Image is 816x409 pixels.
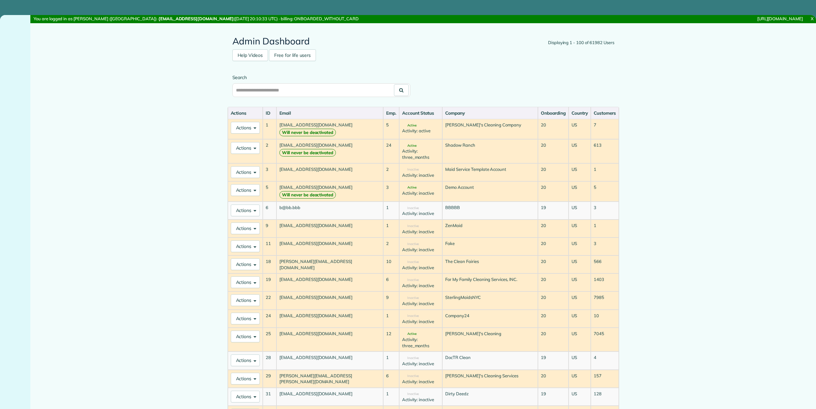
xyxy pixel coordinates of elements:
td: 20 [538,291,569,309]
button: Actions [231,204,260,216]
td: 1 [383,220,399,237]
td: 2 [383,237,399,255]
td: ZenMaid [442,220,538,237]
td: 4 [591,352,619,369]
td: 18 [263,255,276,273]
div: Activity: inactive [402,283,440,289]
td: US [569,388,591,406]
a: [URL][DOMAIN_NAME] [757,16,803,21]
button: Actions [231,391,260,402]
td: [EMAIL_ADDRESS][DOMAIN_NAME] [276,273,383,291]
td: US [569,181,591,202]
td: 566 [591,255,619,273]
td: US [569,328,591,352]
td: US [569,352,591,369]
div: Activity: inactive [402,247,440,253]
a: X [808,15,816,23]
span: Inactive [402,168,419,171]
td: 3 [263,163,276,181]
td: Demo Account [442,181,538,202]
button: Actions [231,184,260,196]
td: 20 [538,370,569,388]
td: 3 [591,202,619,220]
button: Actions [231,331,260,342]
td: b@bb.bbb [276,202,383,220]
td: 24 [263,310,276,328]
td: 22 [263,291,276,309]
strong: [EMAIL_ADDRESS][DOMAIN_NAME] [159,16,234,21]
td: Fake [442,237,538,255]
td: 9 [263,220,276,237]
div: ID [266,110,274,116]
td: 20 [538,139,569,163]
div: Activity: inactive [402,319,440,325]
td: 1 [383,388,399,406]
td: 10 [591,310,619,328]
td: DocTR Clean [442,352,538,369]
a: Free for life users [269,49,316,61]
div: Activity: inactive [402,397,440,403]
td: 7045 [591,328,619,352]
td: [EMAIL_ADDRESS][DOMAIN_NAME] [276,328,383,352]
td: 20 [538,273,569,291]
td: SterlingMaidsNYC [442,291,538,309]
td: 7 [591,119,619,139]
td: 19 [538,388,569,406]
strong: Will never be deactivated [279,149,336,156]
td: 20 [538,119,569,139]
td: Maid Service Template Account [442,163,538,181]
td: Dirty Deedz [442,388,538,406]
span: Inactive [402,356,419,360]
td: US [569,255,591,273]
label: Search [232,74,410,81]
td: 3 [591,237,619,255]
button: Actions [231,294,260,306]
td: 1 [591,163,619,181]
td: 6 [263,202,276,220]
td: Shadow Ranch [442,139,538,163]
td: 20 [538,255,569,273]
td: 19 [538,352,569,369]
a: Help Videos [232,49,268,61]
div: Activity: inactive [402,301,440,307]
td: 1 [263,119,276,139]
td: [PERSON_NAME]'s Cleaning [442,328,538,352]
div: Account Status [402,110,440,116]
div: Country [572,110,588,116]
button: Actions [231,373,260,384]
div: Email [279,110,380,116]
button: Actions [231,276,260,288]
td: 6 [383,273,399,291]
button: Actions [231,354,260,366]
td: 20 [538,181,569,202]
td: [EMAIL_ADDRESS][DOMAIN_NAME] [276,139,383,163]
td: 157 [591,370,619,388]
button: Actions [231,313,260,324]
h2: Admin Dashboard [232,36,614,46]
span: Inactive [402,374,419,378]
span: Inactive [402,278,419,282]
span: Active [402,332,416,335]
span: Inactive [402,260,419,264]
strong: Will never be deactivated [279,129,336,136]
span: Inactive [402,224,419,228]
span: Active [402,186,416,189]
td: 2 [263,139,276,163]
div: Activity: active [402,128,440,134]
td: US [569,237,591,255]
td: 613 [591,139,619,163]
div: Activity: three_months [402,148,440,160]
td: US [569,273,591,291]
div: Emp. [386,110,396,116]
td: 12 [383,328,399,352]
td: [EMAIL_ADDRESS][DOMAIN_NAME] [276,119,383,139]
td: [EMAIL_ADDRESS][DOMAIN_NAME] [276,352,383,369]
td: [PERSON_NAME]'s Cleaning Services [442,370,538,388]
td: 1 [383,352,399,369]
strong: Will never be deactivated [279,191,336,199]
td: 9 [383,291,399,309]
td: 1403 [591,273,619,291]
td: [PERSON_NAME]'s Cleaning Company [442,119,538,139]
td: 20 [538,237,569,255]
div: Onboarding [541,110,566,116]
